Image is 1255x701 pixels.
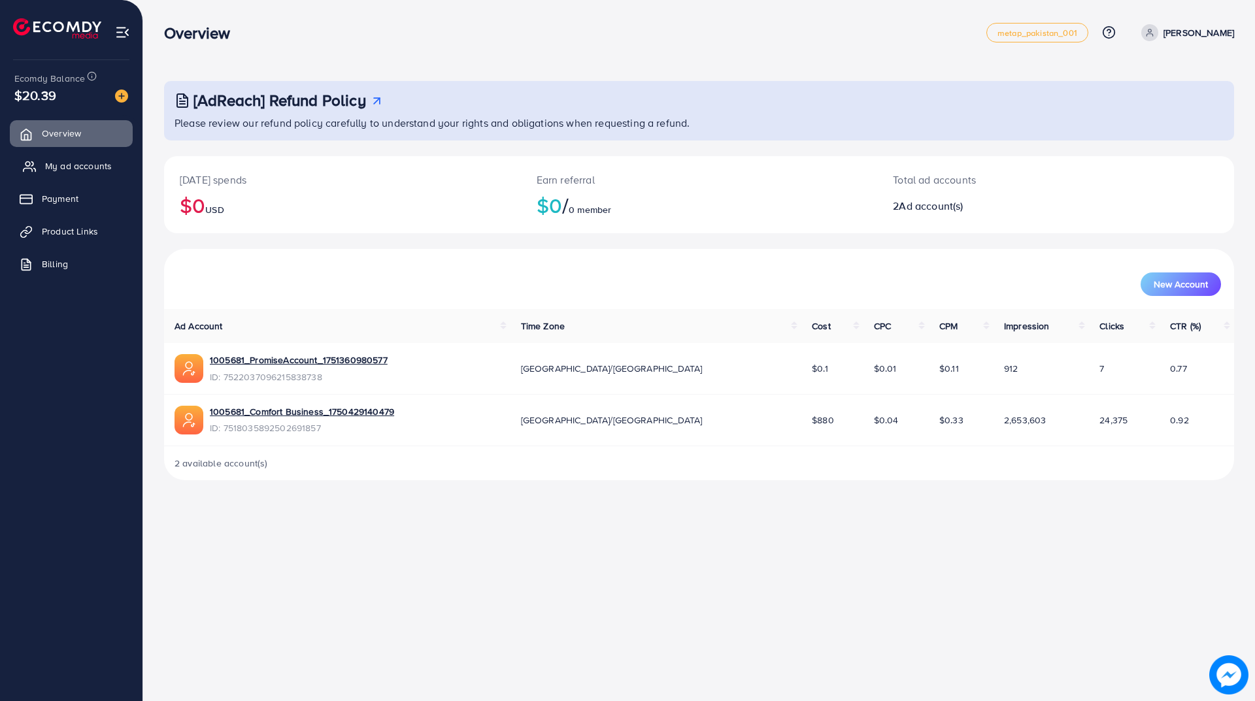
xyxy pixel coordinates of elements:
p: [DATE] spends [180,172,505,187]
p: Please review our refund policy carefully to understand your rights and obligations when requesti... [175,115,1226,131]
span: Clicks [1099,319,1124,333]
img: image [1209,655,1248,694]
span: $0.33 [939,414,963,427]
span: Impression [1004,319,1050,333]
span: CTR (%) [1170,319,1201,333]
p: Total ad accounts [893,172,1129,187]
a: Payment [10,186,133,212]
span: Ecomdy Balance [14,72,85,85]
h3: Overview [164,24,241,42]
h2: $0 [537,193,862,218]
span: 24,375 [1099,414,1128,427]
a: metap_pakistan_001 [986,23,1088,42]
span: 2,653,603 [1004,414,1046,427]
a: Billing [10,251,133,277]
span: Ad account(s) [899,199,963,213]
h2: $0 [180,193,505,218]
span: Product Links [42,225,98,238]
img: ic-ads-acc.e4c84228.svg [175,354,203,383]
span: My ad accounts [45,159,112,172]
span: CPM [939,319,958,333]
img: logo [13,18,101,39]
span: USD [205,203,224,216]
span: Cost [812,319,831,333]
span: $880 [812,414,834,427]
span: [GEOGRAPHIC_DATA]/[GEOGRAPHIC_DATA] [521,362,703,375]
h3: [AdReach] Refund Policy [193,91,366,110]
span: Billing [42,257,68,270]
span: / [562,190,569,220]
span: [GEOGRAPHIC_DATA]/[GEOGRAPHIC_DATA] [521,414,703,427]
img: ic-ads-acc.e4c84228.svg [175,406,203,434]
img: menu [115,25,130,40]
span: 0 member [569,203,611,216]
img: image [115,90,128,103]
a: [PERSON_NAME] [1136,24,1234,41]
span: 912 [1004,362,1018,375]
span: 0.77 [1170,362,1187,375]
span: Ad Account [175,319,223,333]
a: 1005681_PromiseAccount_1751360980577 [210,353,388,367]
span: New Account [1154,280,1208,289]
p: Earn referral [537,172,862,187]
span: metap_pakistan_001 [997,29,1077,37]
span: $0.11 [939,362,959,375]
a: Overview [10,120,133,146]
h2: 2 [893,200,1129,212]
span: ID: 7518035892502691857 [210,421,394,434]
p: [PERSON_NAME] [1163,25,1234,41]
a: Product Links [10,218,133,244]
span: Time Zone [521,319,565,333]
span: 7 [1099,362,1104,375]
span: $0.1 [812,362,828,375]
span: CPC [874,319,891,333]
span: 0.92 [1170,414,1189,427]
button: New Account [1141,272,1221,296]
span: Overview [42,127,81,140]
span: $0.01 [874,362,897,375]
span: Payment [42,192,78,205]
span: $0.04 [874,414,899,427]
span: ID: 7522037096215838738 [210,370,388,383]
a: 1005681_Comfort Business_1750429140479 [210,405,394,418]
span: 2 available account(s) [175,457,268,470]
a: My ad accounts [10,153,133,179]
span: $20.39 [14,86,56,105]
